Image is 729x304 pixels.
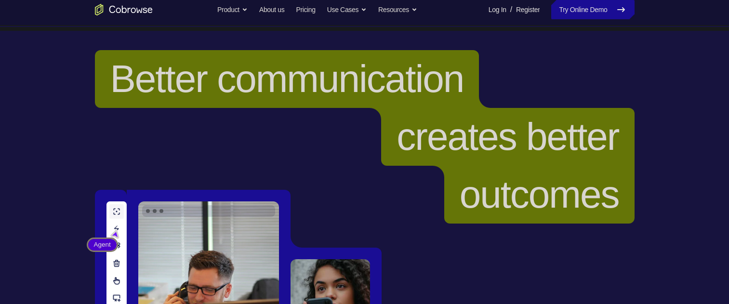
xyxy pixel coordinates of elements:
span: Better communication [110,57,464,100]
a: Go to the home page [95,4,153,15]
span: outcomes [460,173,619,216]
span: / [510,4,512,15]
span: creates better [397,115,619,158]
span: Agent [88,240,117,250]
